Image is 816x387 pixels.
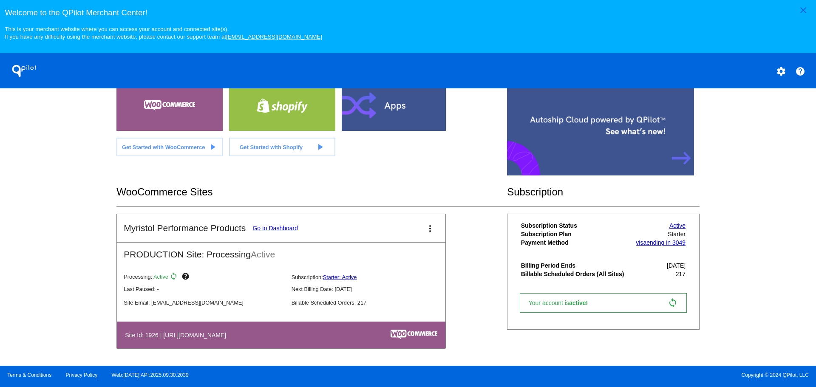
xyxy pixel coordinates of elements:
[116,186,507,198] h2: WooCommerce Sites
[7,372,51,378] a: Terms & Conditions
[521,270,632,278] th: Billable Scheduled Orders (All Sites)
[425,223,435,234] mat-icon: more_vert
[5,26,322,40] small: This is your merchant website where you can access your account and connected site(s). If you hav...
[667,262,686,269] span: [DATE]
[521,239,632,246] th: Payment Method
[776,66,786,76] mat-icon: settings
[323,274,357,280] a: Starter: Active
[170,272,180,282] mat-icon: sync
[520,293,687,313] a: Your account isactive! sync
[125,332,230,339] h4: Site Id: 1926 | [URL][DOMAIN_NAME]
[391,330,437,339] img: c53aa0e5-ae75-48aa-9bee-956650975ee5
[521,262,632,269] th: Billing Period Ends
[292,286,452,292] p: Next Billing Date: [DATE]
[636,239,646,246] span: visa
[636,239,686,246] a: visaending in 3049
[795,66,805,76] mat-icon: help
[415,372,809,378] span: Copyright © 2024 QPilot, LLC
[226,34,322,40] a: [EMAIL_ADDRESS][DOMAIN_NAME]
[292,299,452,306] p: Billable Scheduled Orders: 217
[124,272,284,282] p: Processing:
[521,230,632,238] th: Subscription Plan
[669,222,686,229] a: Active
[7,62,41,79] h1: QPilot
[229,138,335,156] a: Get Started with Shopify
[181,272,192,282] mat-icon: help
[153,274,168,280] span: Active
[252,225,298,232] a: Go to Dashboard
[122,144,205,150] span: Get Started with WooCommerce
[569,299,592,306] span: active!
[798,5,808,15] mat-icon: close
[668,231,686,237] span: Starter
[315,142,325,152] mat-icon: play_arrow
[251,249,275,259] span: Active
[207,142,218,152] mat-icon: play_arrow
[507,186,700,198] h2: Subscription
[117,243,445,260] h2: PRODUCTION Site: Processing
[124,299,284,306] p: Site Email: [EMAIL_ADDRESS][DOMAIN_NAME]
[240,144,303,150] span: Get Started with Shopify
[676,271,686,277] span: 217
[521,222,632,229] th: Subscription Status
[124,223,246,233] h2: Myristol Performance Products
[66,372,98,378] a: Privacy Policy
[112,372,189,378] a: Web:[DATE] API:2025.09.30.2039
[124,286,284,292] p: Last Paused: -
[668,298,678,308] mat-icon: sync
[116,138,223,156] a: Get Started with WooCommerce
[5,8,811,17] h3: Welcome to the QPilot Merchant Center!
[529,299,597,306] span: Your account is
[292,274,452,280] p: Subscription:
